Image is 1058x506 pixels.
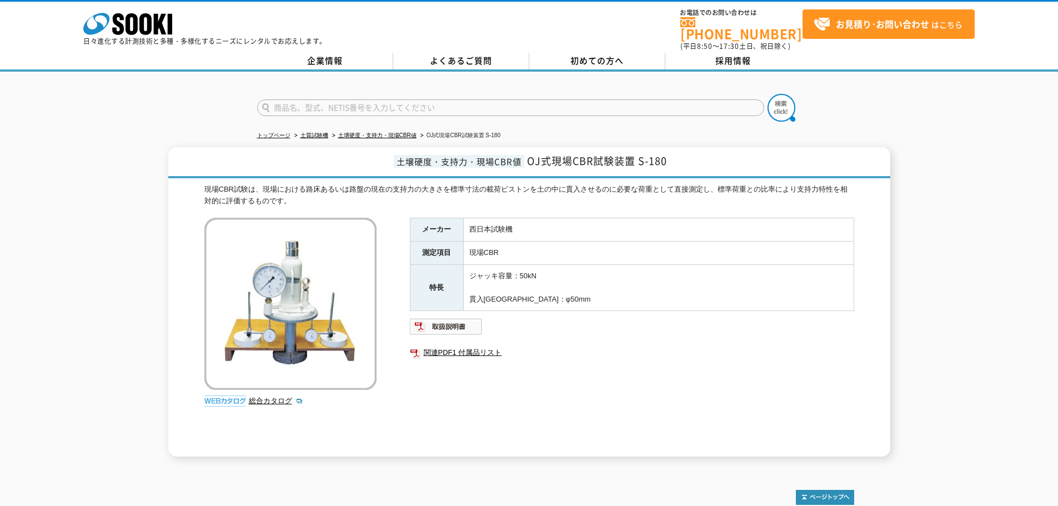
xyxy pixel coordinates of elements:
a: [PHONE_NUMBER] [680,17,803,40]
img: トップページへ [796,490,854,505]
strong: お見積り･お問い合わせ [836,17,929,31]
img: btn_search.png [768,94,795,122]
a: トップページ [257,132,290,138]
th: 測定項目 [410,242,463,265]
li: OJ式現場CBR試験装置 S-180 [418,130,500,142]
p: 日々進化する計測技術と多種・多様化するニーズにレンタルでお応えします。 [83,38,327,44]
span: 8:50 [697,41,713,51]
a: 取扱説明書 [410,325,483,334]
a: よくあるご質問 [393,53,529,69]
a: お見積り･お問い合わせはこちら [803,9,975,39]
td: 西日本試験機 [463,218,854,242]
a: 企業情報 [257,53,393,69]
a: 総合カタログ [249,397,303,405]
a: 採用情報 [665,53,801,69]
span: (平日 ～ 土日、祝日除く) [680,41,790,51]
a: 関連PDF1 付属品リスト [410,345,854,360]
span: 土壌硬度・支持力・現場CBR値 [394,155,524,168]
img: 取扱説明書 [410,318,483,335]
img: OJ式現場CBR試験装置 S-180 [204,218,377,390]
span: 初めての方へ [570,54,624,67]
td: 現場CBR [463,242,854,265]
td: ジャッキ容量：50kN 貫入[GEOGRAPHIC_DATA]：φ50mm [463,265,854,311]
input: 商品名、型式、NETIS番号を入力してください [257,99,764,116]
span: はこちら [814,16,962,33]
a: 初めての方へ [529,53,665,69]
span: お電話でのお問い合わせは [680,9,803,16]
th: メーカー [410,218,463,242]
span: 17:30 [719,41,739,51]
a: 土壌硬度・支持力・現場CBR値 [338,132,417,138]
th: 特長 [410,265,463,311]
a: 土質試験機 [300,132,328,138]
img: webカタログ [204,395,246,407]
div: 現場CBR試験は、現場における路床あるいは路盤の現在の支持力の大きさを標準寸法の載荷ピストンを土の中に貫入させるのに必要な荷重として直接測定し、標準荷重との比率により支持力特性を相対的に評価する... [204,184,854,207]
span: OJ式現場CBR試験装置 S-180 [527,153,667,168]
